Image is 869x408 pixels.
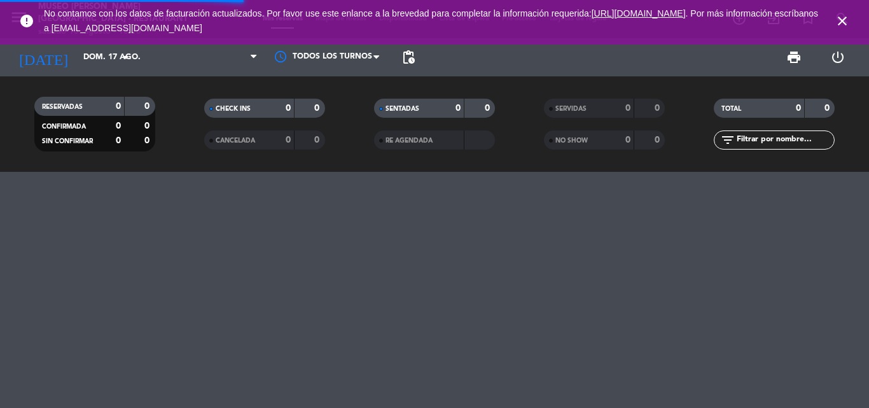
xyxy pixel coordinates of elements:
[42,138,93,144] span: SIN CONFIRMAR
[830,50,845,65] i: power_settings_new
[144,136,152,145] strong: 0
[786,50,802,65] span: print
[116,136,121,145] strong: 0
[816,38,859,76] div: LOG OUT
[216,106,251,112] span: CHECK INS
[386,106,419,112] span: SENTADAS
[555,137,588,144] span: NO SHOW
[835,13,850,29] i: close
[116,102,121,111] strong: 0
[401,50,416,65] span: pending_actions
[42,104,83,110] span: RESERVADAS
[485,104,492,113] strong: 0
[10,43,77,71] i: [DATE]
[592,8,686,18] a: [URL][DOMAIN_NAME]
[721,106,741,112] span: TOTAL
[655,104,662,113] strong: 0
[314,104,322,113] strong: 0
[655,136,662,144] strong: 0
[735,133,834,147] input: Filtrar por nombre...
[625,136,630,144] strong: 0
[824,104,832,113] strong: 0
[555,106,587,112] span: SERVIDAS
[286,136,291,144] strong: 0
[286,104,291,113] strong: 0
[720,132,735,148] i: filter_list
[386,137,433,144] span: RE AGENDADA
[44,8,818,33] span: No contamos con los datos de facturación actualizados. Por favor use este enlance a la brevedad p...
[42,123,86,130] span: CONFIRMADA
[118,50,134,65] i: arrow_drop_down
[19,13,34,29] i: error
[455,104,461,113] strong: 0
[144,122,152,130] strong: 0
[314,136,322,144] strong: 0
[216,137,255,144] span: CANCELADA
[625,104,630,113] strong: 0
[796,104,801,113] strong: 0
[116,122,121,130] strong: 0
[144,102,152,111] strong: 0
[44,8,818,33] a: . Por más información escríbanos a [EMAIL_ADDRESS][DOMAIN_NAME]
